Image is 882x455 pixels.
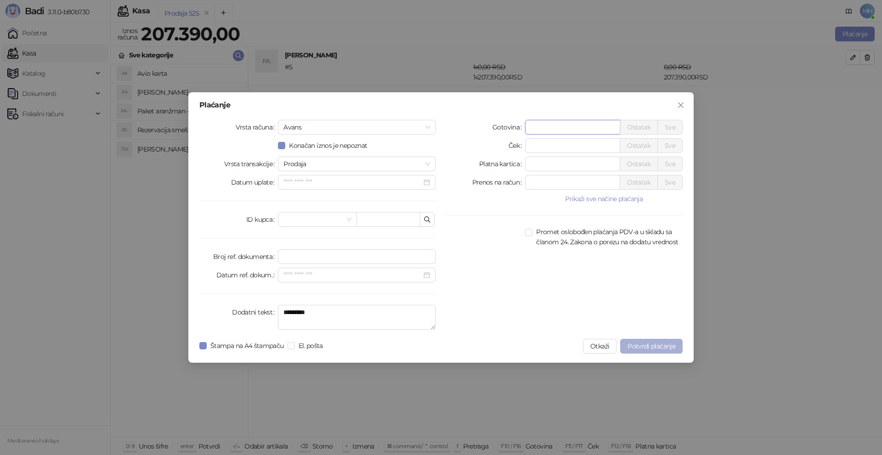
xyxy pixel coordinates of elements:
[295,341,327,351] span: El. pošta
[628,342,675,350] span: Potvrdi plaćanje
[657,157,683,171] button: Sve
[236,120,278,135] label: Vrsta računa
[207,341,288,351] span: Štampa na A4 štampaču
[232,305,278,320] label: Dodatni tekst
[283,157,430,171] span: Prodaja
[246,212,278,227] label: ID kupca
[283,270,422,280] input: Datum ref. dokum.
[657,175,683,190] button: Sve
[620,157,658,171] button: Ostatak
[509,138,525,153] label: Ček
[673,98,688,112] button: Close
[283,177,422,187] input: Datum uplate
[224,157,278,171] label: Vrsta transakcije
[199,101,683,109] div: Plaćanje
[285,140,371,151] span: Konačan iznos je nepoznat
[677,101,684,109] span: close
[283,120,430,134] span: Avans
[231,175,278,190] label: Datum uplate
[620,175,658,190] button: Ostatak
[657,138,683,153] button: Sve
[213,249,278,264] label: Broj ref. dokumenta
[479,157,525,171] label: Platna kartica
[492,120,525,135] label: Gotovina
[532,227,683,247] span: Promet oslobođen plaćanja PDV-a u skladu sa članom 24. Zakona o porezu na dodatu vrednost
[620,339,683,354] button: Potvrdi plaćanje
[583,339,616,354] button: Otkaži
[657,120,683,135] button: Sve
[620,120,658,135] button: Ostatak
[216,268,278,282] label: Datum ref. dokum.
[278,305,435,330] textarea: Dodatni tekst
[525,193,683,204] button: Prikaži sve načine plaćanja
[472,175,526,190] label: Prenos na račun
[673,101,688,109] span: Zatvori
[620,138,658,153] button: Ostatak
[278,249,435,264] input: Broj ref. dokumenta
